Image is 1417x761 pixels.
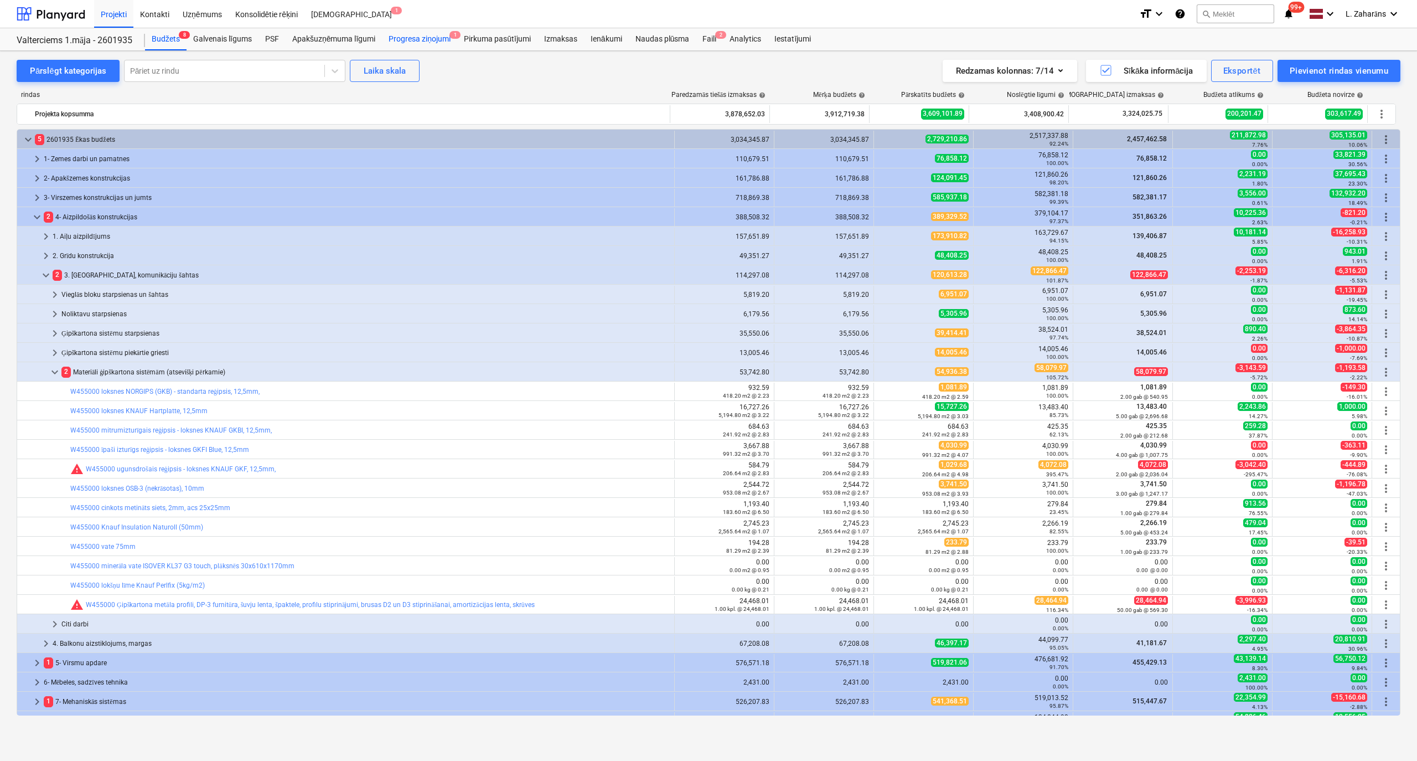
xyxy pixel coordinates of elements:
span: 2 [44,212,53,222]
a: Izmaksas [537,28,584,50]
div: 3,878,652.03 [675,105,765,123]
div: Paredzamās tiešās izmaksas [671,91,766,99]
span: 0.00 [1251,305,1268,314]
span: keyboard_arrow_right [30,695,44,708]
div: Naudas plūsma [629,28,696,50]
small: 0.00% [1252,355,1268,361]
small: -10.31% [1347,239,1367,245]
small: 0.00% [1252,297,1268,303]
span: keyboard_arrow_right [39,230,53,243]
span: Vairāk darbību [1379,288,1393,301]
span: 3,609,101.89 [921,109,964,119]
span: -3,143.59 [1235,363,1268,372]
div: 16,727.26 [779,403,869,419]
a: W455000 mitrumizturīgais reģipsis - loksnes KNAUF GKBI, 12,5mm, [70,426,272,434]
div: Projekta kopsumma [35,105,665,123]
span: 3,324,025.75 [1121,109,1163,119]
small: 0.61% [1252,200,1268,206]
a: W455000 minerāla vate ISOVER KL37 G3 touch, plāksnēs 30x610x1170mm [70,562,294,570]
small: 100.00% [1046,315,1068,321]
button: Laika skala [350,60,420,82]
div: Sīkāka informācija [1099,64,1193,78]
small: 97.37% [1049,218,1068,224]
div: 5,819.20 [779,291,869,299]
div: 6,951.07 [978,287,1068,302]
span: 14,005.46 [935,348,969,357]
span: Vairāk darbību [1379,346,1393,359]
span: -1,131.87 [1335,286,1367,295]
span: 585,937.18 [931,193,969,202]
small: 0.00% [1252,161,1268,167]
div: Budžeta novirze [1307,91,1363,99]
span: Vairāk darbību [1375,107,1388,121]
span: 389,329.52 [931,212,969,221]
span: help [1155,92,1164,99]
span: 122,866.47 [1130,270,1168,279]
span: 15,727.26 [935,402,969,411]
span: help [956,92,965,99]
span: Vairāk darbību [1379,579,1393,592]
div: 582,381.18 [978,190,1068,205]
span: keyboard_arrow_right [30,676,44,689]
span: 2 [715,31,726,39]
div: 13,005.46 [779,349,869,357]
div: 157,651.89 [679,233,769,240]
span: Vairāk darbību [1379,404,1393,418]
span: Vairāk darbību [1379,172,1393,185]
small: 2.26% [1252,336,1268,342]
span: keyboard_arrow_right [30,191,44,204]
div: 718,869.38 [779,194,869,202]
span: 0.00 [1251,150,1268,159]
div: 2- Apakšzemes konstrukcijas [44,169,670,187]
span: 14,005.46 [1135,348,1168,356]
span: -149.30 [1341,383,1367,392]
div: 6,179.56 [679,310,769,318]
a: Budžets8 [145,28,187,50]
span: 0.00 [1251,383,1268,392]
a: Apakšuzņēmuma līgumi [286,28,382,50]
span: help [1056,92,1064,99]
div: Vieglās bloku starpsienas un šahtas [61,286,670,304]
span: keyboard_arrow_right [39,637,53,650]
small: 0.00% [1252,394,1268,400]
span: 139,406.87 [1131,232,1168,240]
span: -16,258.93 [1331,228,1367,236]
div: 4- Aizpildošās konstrukcijas [44,208,670,226]
a: Iestatījumi [768,28,818,50]
span: keyboard_arrow_right [48,307,61,321]
span: 5,305.96 [939,309,969,318]
small: -7.69% [1350,355,1367,361]
a: Ienākumi [584,28,629,50]
a: Pirkuma pasūtījumi [457,28,537,50]
a: PSF [258,28,286,50]
a: W455000 loksnes OSB-3 (nekrāsotas), 10mm [70,485,204,492]
span: -821.20 [1341,208,1367,217]
span: Vairāk darbību [1379,307,1393,321]
a: W455000 loksnes NORGIPS (GKB) - standarta reģipsis, 12,5mm, [70,388,260,395]
div: 13,483.40 [978,403,1068,419]
span: keyboard_arrow_right [48,346,61,359]
span: Vairāk darbību [1379,540,1393,553]
span: 2 [53,270,62,280]
span: Vairāk darbību [1379,637,1393,650]
span: 124,091.45 [931,173,969,182]
div: 3,034,345.87 [679,136,769,143]
span: Vairāk darbību [1379,656,1393,670]
small: 23.30% [1348,181,1367,187]
a: W455000 cinkots metināts siets, 2mm, acs 25x25mm [70,504,230,512]
div: 932.59 [679,384,769,399]
div: Budžeta atlikums [1203,91,1264,99]
span: 2,231.19 [1238,169,1268,178]
span: -1,193.58 [1335,363,1367,372]
span: 2,243.86 [1238,402,1268,411]
small: 0.00% [1252,316,1268,322]
span: keyboard_arrow_down [48,366,61,379]
a: W455000 Ģipškartona metāla profili, DP-3 furnitūra, šuvju lenta, špaktele, profilu stiprinājumi, ... [86,601,535,609]
div: 388,508.32 [679,213,769,221]
span: 890.40 [1243,325,1268,333]
span: 48,408.25 [935,251,969,260]
small: 100.00% [1046,354,1068,360]
small: -2.22% [1350,374,1367,381]
div: [DEMOGRAPHIC_DATA] izmaksas [1056,91,1164,99]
